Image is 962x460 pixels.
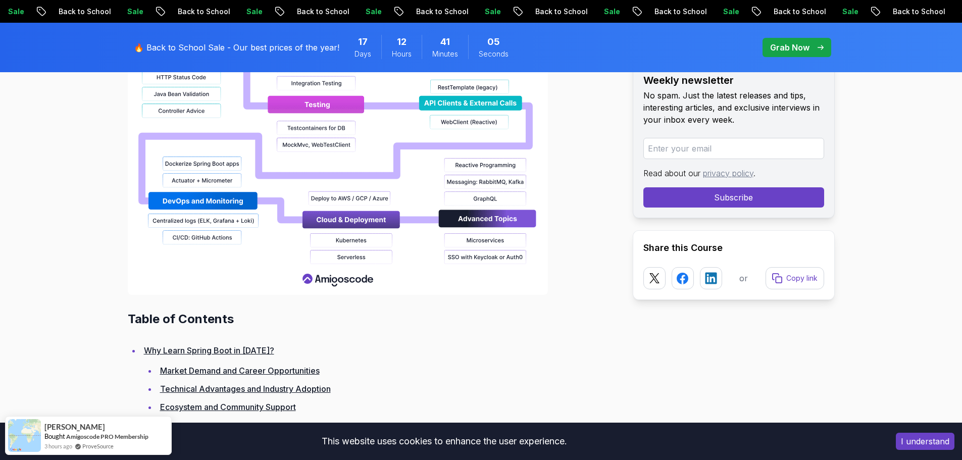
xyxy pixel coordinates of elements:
h2: Table of Contents [128,311,617,327]
p: Sale [682,7,715,17]
p: Back to School [494,7,563,17]
p: Back to School [137,7,206,17]
div: This website uses cookies to enhance the user experience. [8,430,881,452]
p: Back to School [852,7,921,17]
span: 3 hours ago [44,442,72,450]
p: Grab Now [770,41,809,54]
span: [PERSON_NAME] [44,423,105,431]
p: Back to School [256,7,325,17]
button: Subscribe [643,187,824,208]
h2: Share this Course [643,241,824,255]
p: 🔥 Back to School Sale - Our best prices of the year! [134,41,339,54]
span: Days [355,49,371,59]
a: Ecosystem and Community Support [160,402,296,412]
a: Market Demand and Career Opportunities [160,366,320,376]
p: Back to School [18,7,86,17]
span: Bought [44,432,65,440]
p: Sale [563,7,595,17]
p: No spam. Just the latest releases and tips, interesting articles, and exclusive interviews in you... [643,89,824,126]
button: Accept cookies [896,433,954,450]
p: Sale [206,7,238,17]
a: ProveSource [82,442,114,450]
p: Back to School [375,7,444,17]
span: Hours [392,49,412,59]
p: Sale [86,7,119,17]
a: privacy policy [703,168,753,178]
input: Enter your email [643,138,824,159]
p: Sale [444,7,476,17]
p: Read about our . [643,167,824,179]
h2: Weekly newsletter [643,73,824,87]
button: Copy link [766,267,824,289]
p: Back to School [614,7,682,17]
p: Sale [325,7,357,17]
a: Why Learn Spring Boot in [DATE]? [144,345,274,355]
span: 41 Minutes [440,35,450,49]
span: 5 Seconds [487,35,500,49]
span: Seconds [479,49,509,59]
p: or [739,272,748,284]
p: Back to School [733,7,801,17]
a: Technical Advantages and Industry Adoption [160,384,331,394]
p: Copy link [786,273,818,283]
a: Amigoscode PRO Membership [66,433,148,440]
img: provesource social proof notification image [8,419,41,452]
span: Minutes [432,49,458,59]
a: Step 1: Master Java Fundamentals [144,422,272,432]
p: Sale [801,7,834,17]
span: 17 Days [358,35,368,49]
span: 12 Hours [397,35,407,49]
p: Sale [921,7,953,17]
